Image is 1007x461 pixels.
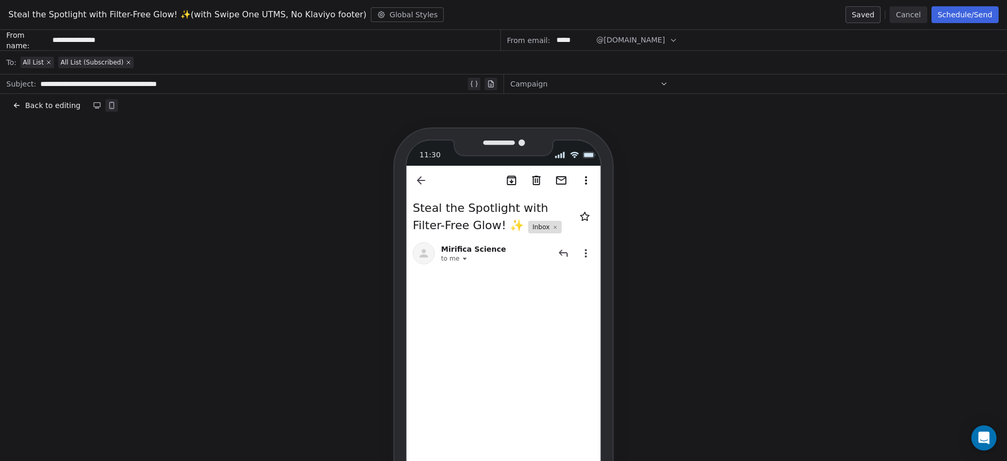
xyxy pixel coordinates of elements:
[6,30,48,51] span: From name:
[845,6,881,23] button: Saved
[596,35,665,46] span: @[DOMAIN_NAME]
[931,6,999,23] button: Schedule/Send
[25,100,80,111] span: Back to editing
[6,57,16,68] span: To:
[6,79,36,92] span: Subject:
[420,149,441,160] span: 11:30
[371,7,444,22] button: Global Styles
[507,35,550,46] span: From email:
[8,8,367,21] span: Steal the Spotlight with Filter-Free Glow! ✨(with Swipe One UTMS, No Klaviyo footer)
[10,98,82,113] button: Back to editing
[532,223,550,231] span: Inbox
[971,425,997,451] div: Open Intercom Messenger
[890,6,927,23] button: Cancel
[441,254,459,263] span: to me
[510,79,548,89] span: Campaign
[23,58,44,67] span: All List
[60,58,123,67] span: All List (Subscribed)
[413,201,548,232] span: Steal the Spotlight with Filter-Free Glow! ✨
[441,244,506,254] span: Mirifica Science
